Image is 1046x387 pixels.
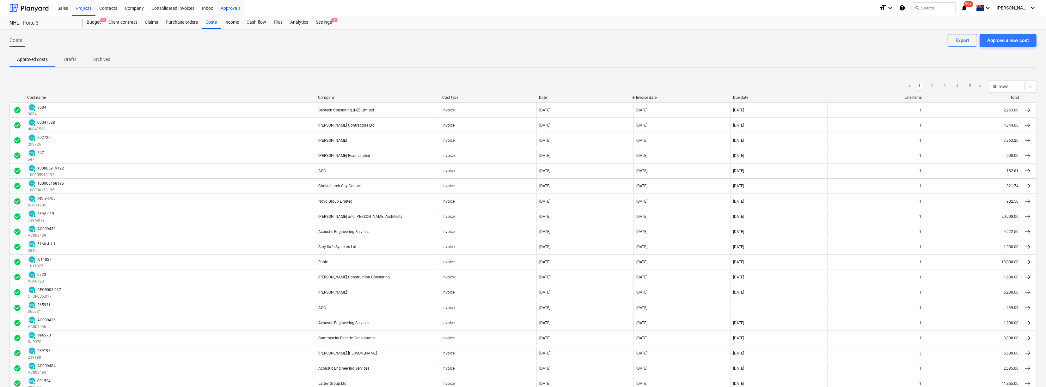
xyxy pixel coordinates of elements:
[14,304,21,312] span: check_circle
[286,16,312,29] a: Analytics
[28,309,51,314] p: 365931
[539,95,631,100] div: Date
[919,123,921,128] div: 1
[29,378,35,384] img: xero.svg
[539,275,550,279] div: [DATE]
[14,122,21,129] span: check_circle
[1014,357,1046,387] div: Chat Widget
[919,245,921,249] div: 1
[14,289,21,296] div: Invoice was approved
[443,336,455,340] div: Invoice
[924,103,1021,117] div: 2,263.00
[539,169,550,173] div: [DATE]
[886,4,894,12] i: keyboard_arrow_down
[14,137,21,144] span: check_circle
[539,321,550,325] div: [DATE]
[141,16,162,29] a: Claims
[29,134,35,141] img: xero.svg
[37,135,51,140] div: 202726
[443,229,455,234] div: Invoice
[14,152,21,159] span: check_circle
[14,349,21,357] div: Invoice was approved
[319,275,390,279] div: [PERSON_NAME] Construction Consulting
[28,255,36,264] div: Invoice has been synced with Xero and its status is currently PAID
[28,149,36,157] div: Invoice has been synced with Xero and its status is currently PAID
[83,16,105,29] a: Budget9+
[733,321,744,325] div: [DATE]
[733,153,744,158] div: [DATE]
[924,316,1021,330] div: 1,200.00
[636,260,647,264] div: [DATE]
[443,275,455,279] div: Invoice
[928,83,936,90] a: Page 2
[636,290,647,295] div: [DATE]
[956,36,969,45] div: Export
[319,169,326,173] div: ACC
[243,16,270,29] div: Cash flow
[733,366,744,371] div: [DATE]
[539,290,550,295] div: [DATE]
[37,211,54,216] div: 739A-019
[28,103,36,111] div: Invoice has been synced with Xero and its status is currently PAID
[924,134,1021,147] div: 7,363.20
[14,365,21,372] span: check_circle
[319,108,374,112] div: Geotech Consulting (NZ) Limited
[924,301,1021,314] div: 439.09
[14,182,21,190] div: Invoice was approved
[29,302,35,308] img: xero.svg
[29,241,35,247] img: xero.svg
[9,20,75,27] div: NHL - Forte 3
[28,240,36,248] div: Invoice has been synced with Xero and its status is currently PAID
[443,290,455,295] div: Invoice
[319,214,403,219] div: [PERSON_NAME] and [PERSON_NAME] Architects
[14,167,21,175] div: Invoice was approved
[319,351,377,355] div: [PERSON_NAME] [PERSON_NAME]
[29,287,35,293] img: xero.svg
[14,319,21,327] div: Invoice was approved
[924,164,1021,178] div: 182.61
[924,179,1021,193] div: 821.74
[29,271,35,278] img: xero.svg
[919,199,921,204] div: 1
[319,199,353,204] div: Novo Group Limited
[37,272,46,277] div: 0723
[539,245,550,249] div: [DATE]
[443,260,455,264] div: Invoice
[919,275,921,279] div: 1
[924,240,1021,253] div: 1,000.00
[733,275,744,279] div: [DATE]
[636,214,647,219] div: [DATE]
[28,339,51,345] p: IN-0970
[14,167,21,175] span: check_circle
[924,362,1021,375] div: 2,685.00
[28,218,54,223] p: 739A-019
[899,4,905,12] i: Knowledge base
[28,271,36,279] div: Invoice has been synced with Xero and its status is currently PAID
[28,324,56,330] p: AC009436
[28,157,44,162] p: 547
[919,321,921,325] div: 1
[14,349,21,357] span: check_circle
[28,248,56,253] p: 3840
[733,290,744,295] div: [DATE]
[539,199,550,204] div: [DATE]
[636,123,647,128] div: [DATE]
[733,169,744,173] div: [DATE]
[28,127,55,132] p: 00047528
[28,188,64,193] p: 100006168195
[202,16,221,29] a: Costs
[14,198,21,205] div: Invoice was approved
[28,264,52,269] p: 1011827
[319,336,375,340] div: Commercial Facade Consultants
[733,123,744,128] div: [DATE]
[733,184,744,188] div: [DATE]
[919,138,921,143] div: 1
[28,279,46,284] p: INV-0723
[14,334,21,342] span: check_circle
[28,347,36,355] div: Invoice has been synced with Xero and its status is currently PAID
[919,366,921,371] div: 1
[733,108,744,112] div: [DATE]
[919,306,921,310] div: 1
[14,182,21,190] span: check_circle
